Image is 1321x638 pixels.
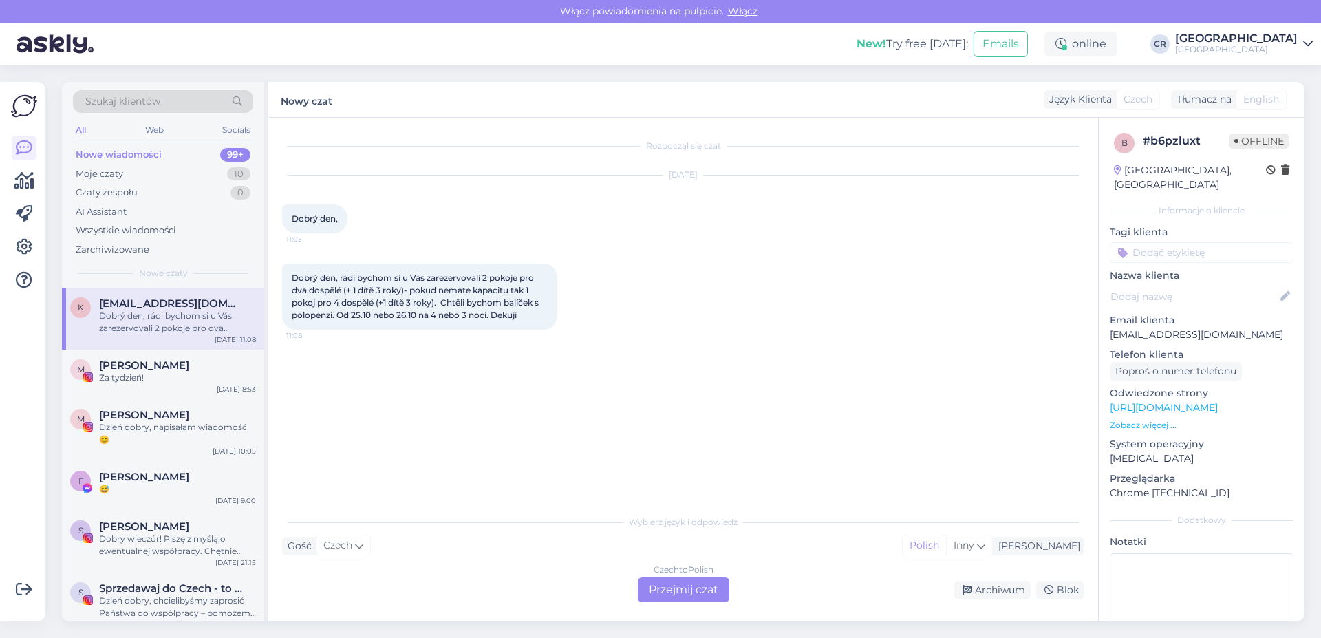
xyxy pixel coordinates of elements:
div: Socials [219,121,253,139]
input: Dodaj nazwę [1110,289,1278,304]
div: Archiwum [954,581,1031,599]
div: Dzień dobry, napisałam wiadomość 😊 [99,421,256,446]
div: Dobrý den, rádi bychom si u Vás zarezervovali 2 pokoje pro dva dospělé (+ 1 dítě 3 roky)- pokud n... [99,310,256,334]
p: Telefon klienta [1110,348,1293,362]
div: [GEOGRAPHIC_DATA] [1175,33,1298,44]
span: Sprzedawaj do Czech - to proste! [99,582,242,595]
span: Nowe czaty [139,267,188,279]
span: Dobrý den, rádi bychom si u Vás zarezervovali 2 pokoje pro dva dospělé (+ 1 dítě 3 roky)- pokud n... [292,273,541,320]
div: Nowe wiadomości [76,148,162,162]
span: Włącz [724,5,762,17]
div: Try free [DATE]: [857,36,968,52]
p: System operacyjny [1110,437,1293,451]
span: Inny [954,539,974,551]
div: [DATE] 9:00 [215,496,256,506]
div: 😅 [99,483,256,496]
span: Dobrý den, [292,213,338,224]
div: [DATE] 21:15 [215,557,256,568]
span: Szukaj klientów [85,94,160,109]
span: Małgorzata K [99,359,189,372]
p: Przeglądarka [1110,471,1293,486]
div: [GEOGRAPHIC_DATA], [GEOGRAPHIC_DATA] [1114,163,1266,192]
div: Poproś o numer telefonu [1110,362,1242,381]
p: [EMAIL_ADDRESS][DOMAIN_NAME] [1110,328,1293,342]
label: Nowy czat [281,90,332,109]
div: Moje czaty [76,167,123,181]
div: [DATE] 11:08 [215,334,256,345]
a: [URL][DOMAIN_NAME] [1110,401,1218,414]
span: S [78,587,83,597]
span: Offline [1229,134,1289,149]
span: Monika Kowalewska [99,409,189,421]
span: M [77,364,85,374]
div: AI Assistant [76,205,127,219]
div: [DATE] [282,169,1084,181]
div: Informacje o kliencie [1110,204,1293,217]
input: Dodać etykietę [1110,242,1293,263]
div: Dobry wieczór! Piszę z myślą o ewentualnej współpracy. Chętnie przygotuję materiały w ramach poby... [99,533,256,557]
p: Email klienta [1110,313,1293,328]
div: Dodatkowy [1110,514,1293,527]
div: Czaty zespołu [76,186,138,200]
span: Czech [1124,92,1152,107]
p: Notatki [1110,535,1293,549]
p: Odwiedzone strony [1110,386,1293,401]
div: [DATE] 15:27 [214,619,256,630]
div: Gość [282,539,312,553]
img: Askly Logo [11,93,37,119]
div: All [73,121,89,139]
div: [PERSON_NAME] [993,539,1080,553]
span: Галина Попова [99,471,189,483]
div: [GEOGRAPHIC_DATA] [1175,44,1298,55]
div: Wszystkie wiadomości [76,224,176,237]
div: 99+ [220,148,250,162]
span: Sylwia Tomczak [99,520,189,533]
div: Tłumacz na [1171,92,1232,107]
button: Emails [974,31,1028,57]
span: b [1121,138,1128,148]
p: Chrome [TECHNICAL_ID] [1110,486,1293,500]
div: CR [1150,34,1170,54]
div: Zarchiwizowane [76,243,149,257]
div: Polish [903,535,946,556]
span: kristyn1@seznam.cz [99,297,242,310]
div: Za tydzień! [99,372,256,384]
div: [DATE] 8:53 [217,384,256,394]
span: k [78,302,84,312]
div: Przejmij czat [638,577,729,602]
span: 11:08 [286,330,338,341]
span: 11:05 [286,234,338,244]
div: Język Klienta [1044,92,1112,107]
span: Czech [323,538,352,553]
p: Nazwa klienta [1110,268,1293,283]
div: online [1044,32,1117,56]
p: [MEDICAL_DATA] [1110,451,1293,466]
span: Г [78,476,83,486]
div: Wybierz język i odpowiedz [282,516,1084,529]
div: [DATE] 10:05 [213,446,256,456]
div: Dzień dobry, chcielibyśmy zaprosić Państwa do współpracy – pomożemy dotrzeć do czeskich i [DEMOGR... [99,595,256,619]
span: S [78,525,83,535]
div: # b6pzluxt [1143,133,1229,149]
div: Blok [1036,581,1084,599]
span: English [1243,92,1279,107]
b: New! [857,37,886,50]
div: 10 [227,167,250,181]
div: Czech to Polish [654,564,713,576]
div: Web [142,121,167,139]
p: Tagi klienta [1110,225,1293,240]
div: Rozpoczął się czat [282,140,1084,152]
a: [GEOGRAPHIC_DATA][GEOGRAPHIC_DATA] [1175,33,1313,55]
p: Zobacz więcej ... [1110,419,1293,432]
span: M [77,414,85,424]
div: 0 [230,186,250,200]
